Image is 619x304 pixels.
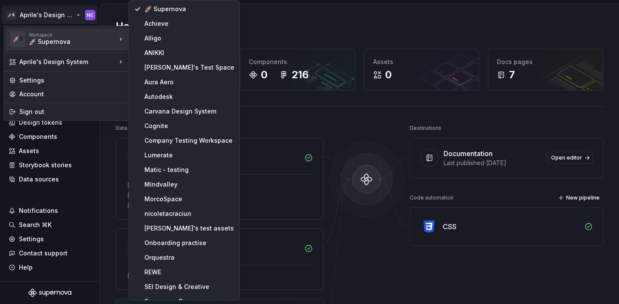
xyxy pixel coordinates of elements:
[144,239,234,247] div: Onboarding practise
[144,5,234,13] div: 🚀 Supernova
[144,49,234,57] div: ANIKKI
[19,107,125,116] div: Sign out
[19,90,125,98] div: Account
[19,76,125,85] div: Settings
[19,58,116,66] div: Aprile's Design System
[144,63,234,72] div: [PERSON_NAME]'s Test Space
[144,166,234,174] div: Matic - testing
[144,19,234,28] div: Achieve
[144,209,234,218] div: nicoletacraciun
[144,283,234,291] div: SEI Design & Creative
[144,78,234,86] div: Aura Aero
[29,37,102,46] div: 🚀 Supernova
[144,107,234,116] div: Carvana Design System
[144,151,234,160] div: Lumerate
[144,122,234,130] div: Cognite
[29,32,116,37] div: Workspace
[144,224,234,233] div: [PERSON_NAME]'s test assets
[144,92,234,101] div: Autodesk
[144,136,234,145] div: Company Testing Workspace
[144,180,234,189] div: Mindvalley
[144,253,234,262] div: Orquestra
[10,31,25,47] div: 🚀S
[144,195,234,203] div: MorcoSpace
[144,268,234,276] div: REWE
[144,34,234,43] div: Alligo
